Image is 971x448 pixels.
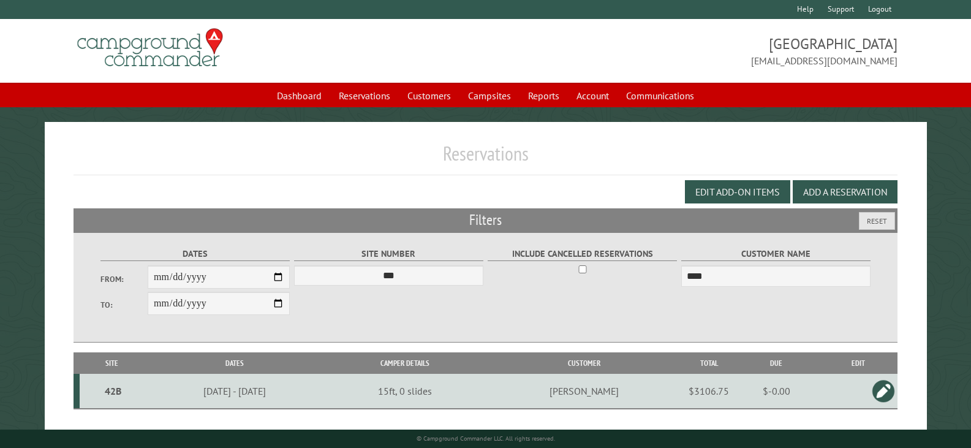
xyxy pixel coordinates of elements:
[685,180,790,203] button: Edit Add-on Items
[400,84,458,107] a: Customers
[793,180,897,203] button: Add a Reservation
[684,374,733,409] td: $3106.75
[100,247,290,261] label: Dates
[733,374,820,409] td: $-0.00
[684,352,733,374] th: Total
[270,84,329,107] a: Dashboard
[461,84,518,107] a: Campsites
[484,352,684,374] th: Customer
[486,34,897,68] span: [GEOGRAPHIC_DATA] [EMAIL_ADDRESS][DOMAIN_NAME]
[100,299,148,311] label: To:
[681,247,871,261] label: Customer Name
[417,435,555,442] small: © Campground Commander LLC. All rights reserved.
[820,352,897,374] th: Edit
[294,247,484,261] label: Site Number
[331,84,398,107] a: Reservations
[488,247,678,261] label: Include Cancelled Reservations
[326,374,485,409] td: 15ft, 0 slides
[619,84,701,107] a: Communications
[569,84,616,107] a: Account
[733,352,820,374] th: Due
[74,24,227,72] img: Campground Commander
[859,212,895,230] button: Reset
[80,352,144,374] th: Site
[144,352,326,374] th: Dates
[326,352,485,374] th: Camper Details
[100,273,148,285] label: From:
[74,142,897,175] h1: Reservations
[484,374,684,409] td: [PERSON_NAME]
[521,84,567,107] a: Reports
[74,208,897,232] h2: Filters
[85,385,142,397] div: 42B
[146,385,324,397] div: [DATE] - [DATE]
